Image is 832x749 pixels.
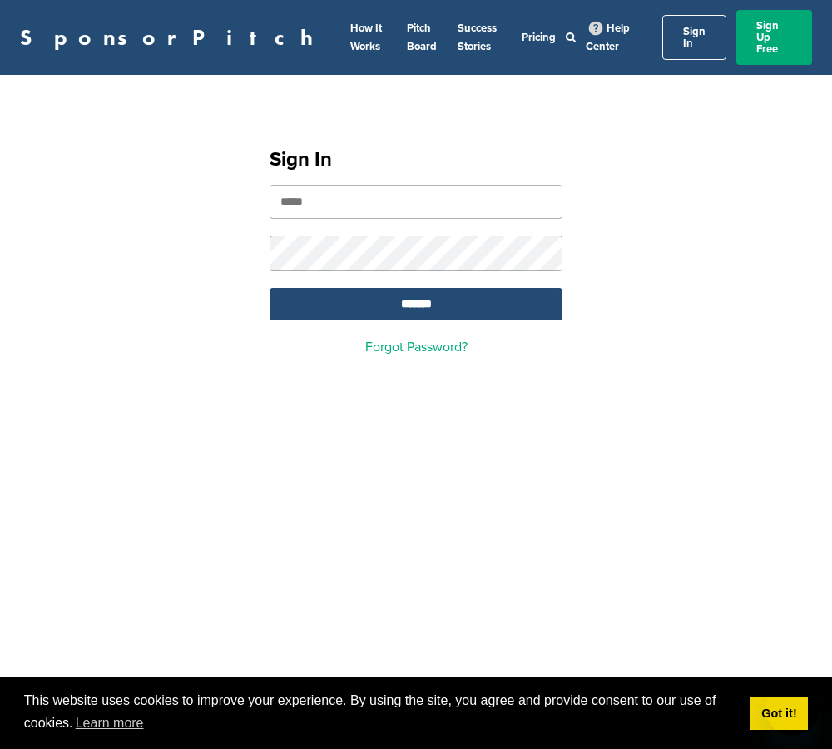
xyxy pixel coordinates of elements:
[350,22,382,53] a: How It Works
[765,682,819,736] iframe: Button to launch messaging window
[458,22,497,53] a: Success Stories
[20,27,324,48] a: SponsorPitch
[270,145,562,175] h1: Sign In
[365,339,468,355] a: Forgot Password?
[407,22,437,53] a: Pitch Board
[586,18,630,57] a: Help Center
[73,711,146,736] a: learn more about cookies
[522,31,556,44] a: Pricing
[662,15,726,60] a: Sign In
[736,10,812,65] a: Sign Up Free
[750,697,808,730] a: dismiss cookie message
[24,691,737,736] span: This website uses cookies to improve your experience. By using the site, you agree and provide co...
